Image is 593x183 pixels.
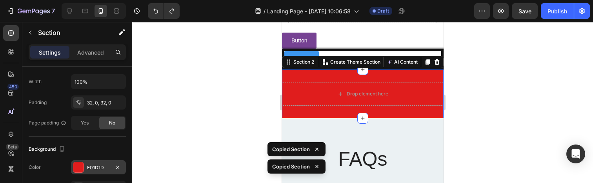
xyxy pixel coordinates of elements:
[87,164,110,171] div: E01D1D
[29,144,67,155] div: Background
[264,7,266,15] span: /
[282,22,444,183] iframe: Design area
[512,3,538,19] button: Save
[3,3,58,19] button: 7
[77,48,104,57] p: Advanced
[267,7,351,15] span: Landing Page - [DATE] 10:06:58
[109,119,115,126] span: No
[566,145,585,163] div: Open Intercom Messenger
[87,99,124,106] div: 32, 0, 32, 0
[148,3,180,19] div: Undo/Redo
[29,119,67,126] div: Page padding
[81,119,89,126] span: Yes
[51,6,55,16] p: 7
[29,164,41,171] div: Color
[541,3,574,19] button: Publish
[272,163,310,170] p: Copied Section
[39,48,61,57] p: Settings
[71,75,126,89] input: Auto
[29,78,42,85] div: Width
[548,7,567,15] div: Publish
[377,7,389,15] span: Draft
[518,8,531,15] span: Save
[7,84,19,90] div: 450
[6,144,19,150] div: Beta
[29,99,47,106] div: Padding
[9,160,153,168] p: Got questions? We’ve got answer...
[272,145,310,153] p: Copied Section
[38,28,102,37] p: Section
